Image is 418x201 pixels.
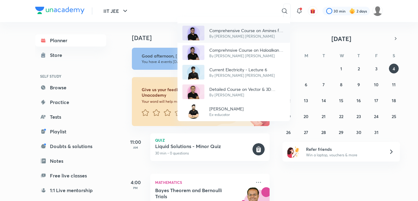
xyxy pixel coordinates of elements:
p: By [PERSON_NAME] [PERSON_NAME] [209,73,275,78]
img: Avatar [186,104,201,119]
p: [PERSON_NAME] [209,106,244,112]
img: Avatar [182,45,204,60]
p: Comprehensive Course on Amines for JEE 2025 [209,27,285,34]
a: AvatarCurrent Electricity - Lecture 6By [PERSON_NAME] [PERSON_NAME] [177,62,290,82]
a: AvatarComprehensive Course on Amines for JEE 2025By [PERSON_NAME] [PERSON_NAME] [177,23,290,43]
img: Avatar [182,65,204,80]
p: Current Electricity - Lecture 6 [209,66,275,73]
p: Detailed Course on Vector & 3D Geometry [209,86,285,92]
img: Avatar [182,84,204,99]
p: Comprehnsive Course on Haloalkanes and Haloarenes for Droppers 2025 [209,47,285,53]
p: By [PERSON_NAME] [PERSON_NAME] [209,34,285,39]
a: AvatarDetailed Course on Vector & 3D GeometryBy [PERSON_NAME] [177,82,290,102]
a: AvatarComprehnsive Course on Haloalkanes and Haloarenes for Droppers 2025By [PERSON_NAME] [PERSON... [177,43,290,62]
a: Avatar[PERSON_NAME]Ex-educator [177,102,290,121]
p: By [PERSON_NAME] [PERSON_NAME] [209,53,285,59]
p: By [PERSON_NAME] [209,92,285,98]
img: Avatar [182,26,204,40]
p: Ex-educator [209,112,244,117]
